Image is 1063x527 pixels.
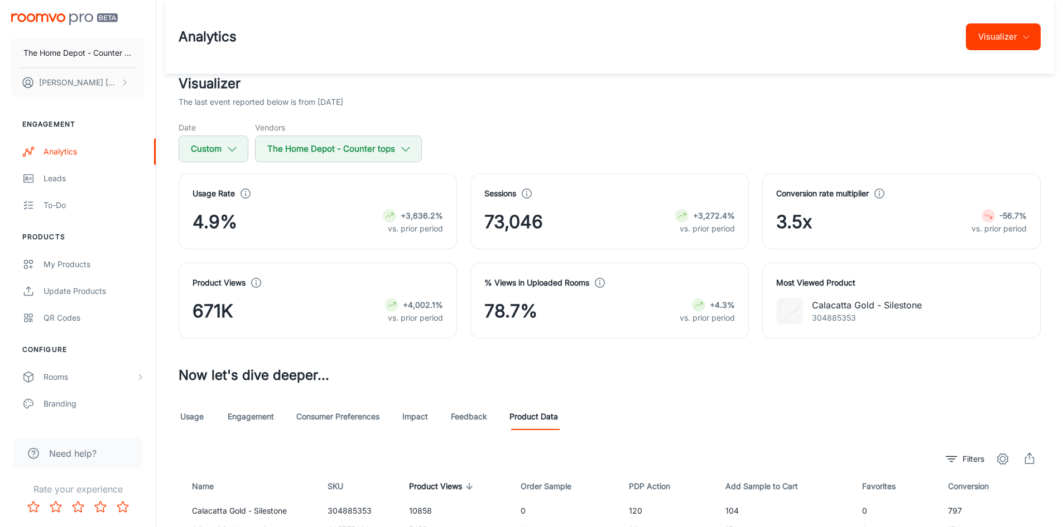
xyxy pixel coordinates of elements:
span: PDP Action [629,480,685,493]
span: Conversion [948,480,1003,493]
strong: +3,636.2% [401,211,443,220]
img: Calacatta Gold - Silestone [776,298,803,325]
span: 3.5x [776,209,812,235]
div: Update Products [44,285,145,297]
span: Export CSV [1018,448,1041,470]
div: My Products [44,258,145,270]
td: 0 [853,501,939,520]
strong: +4.3% [710,300,735,310]
p: 304885353 [812,312,922,324]
span: Need help? [49,447,97,460]
td: Calacatta Gold - Silestone [179,501,319,520]
h4: Conversion rate multiplier [776,187,869,200]
a: Engagement [228,403,274,430]
button: Rate 4 star [89,496,112,518]
td: 120 [620,501,716,520]
a: Consumer Preferences [296,403,379,430]
span: Favorites [862,480,910,493]
button: Rate 2 star [45,496,67,518]
h1: Analytics [179,27,237,47]
p: Calacatta Gold - Silestone [812,298,922,312]
td: 104 [716,501,854,520]
p: vs. prior period [383,223,443,235]
div: Analytics [44,146,145,158]
h4: Sessions [484,187,516,200]
span: Name [192,480,228,493]
h5: Date [179,122,248,133]
a: Feedback [451,403,487,430]
p: Filters [963,453,984,465]
span: 73,046 [484,209,543,235]
p: vs. prior period [680,312,735,324]
a: Product Data [509,403,558,430]
a: Impact [402,403,429,430]
h4: % Views in Uploaded Rooms [484,277,589,289]
div: Branding [44,398,145,410]
h4: Most Viewed Product [776,277,1027,289]
strong: +3,272.4% [693,211,735,220]
span: 671K [193,298,233,325]
div: To-do [44,199,145,211]
p: [PERSON_NAME] [PERSON_NAME] [39,76,118,89]
td: 10858 [400,501,512,520]
h3: Now let's dive deeper... [179,365,1041,385]
td: 304885353 [319,501,400,520]
p: Rate your experience [9,482,147,496]
span: Add Sample to Cart [725,480,812,493]
strong: -56.7% [999,211,1027,220]
button: Rate 3 star [67,496,89,518]
span: SKU [328,480,358,493]
td: 0 [512,501,621,520]
p: The Home Depot - Counter tops [23,47,132,59]
span: Order Sample [521,480,586,493]
div: Texts [44,424,145,437]
strong: +4,002.1% [403,300,443,310]
button: The Home Depot - Counter tops [255,136,422,162]
img: Roomvo PRO Beta [11,13,118,25]
button: filter [943,450,987,468]
p: The last event reported below is from [DATE] [179,96,343,108]
button: Rate 5 star [112,496,134,518]
button: The Home Depot - Counter tops [11,38,145,67]
h2: Visualizer [179,74,1041,94]
a: Usage [179,403,205,430]
button: Custom [179,136,248,162]
p: vs. prior period [385,312,443,324]
span: Product Views [409,480,477,493]
span: 78.7% [484,298,537,325]
div: Rooms [44,371,136,383]
span: 4.9% [193,209,237,235]
div: Leads [44,172,145,185]
p: vs. prior period [675,223,735,235]
button: export [1018,448,1041,470]
h5: Vendors [255,122,422,133]
h4: Usage Rate [193,187,235,200]
button: Rate 1 star [22,496,45,518]
h4: Product Views [193,277,246,289]
p: vs. prior period [971,223,1027,235]
div: QR Codes [44,312,145,324]
button: settings [992,448,1014,470]
td: 797 [939,501,1041,520]
button: [PERSON_NAME] [PERSON_NAME] [11,68,145,97]
button: Visualizer [966,23,1041,50]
